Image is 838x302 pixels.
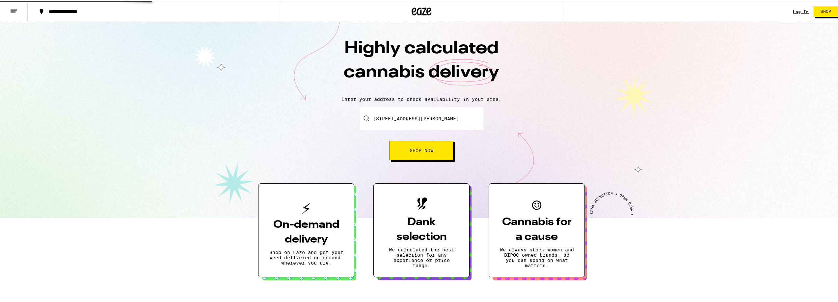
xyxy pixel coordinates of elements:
span: Shop Now [410,147,433,152]
p: Shop on Eaze and get your weed delivered on demand, wherever you are. [269,249,343,265]
h3: Dank selection [384,214,459,244]
h1: Highly calculated cannabis delivery [306,36,537,90]
button: Cannabis for a causeWe always stock women and BIPOC owned brands, so you can spend on what matters. [489,182,585,276]
p: We calculated the best selection for any experience or price range. [384,246,459,267]
p: Enter your address to check availability in your area. [7,96,836,101]
span: Hi. Need any help? [4,5,47,10]
button: Shop [814,5,838,16]
span: Shop [821,9,831,12]
button: On-demand deliveryShop on Eaze and get your weed delivered on demand, wherever you are. [258,182,354,276]
input: Enter your delivery address [360,106,483,129]
a: Log In [793,9,809,13]
p: We always stock women and BIPOC owned brands, so you can spend on what matters. [500,246,574,267]
button: Dank selectionWe calculated the best selection for any experience or price range. [373,182,470,276]
h3: On-demand delivery [269,217,343,246]
h3: Cannabis for a cause [500,214,574,244]
button: Shop Now [390,140,453,159]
